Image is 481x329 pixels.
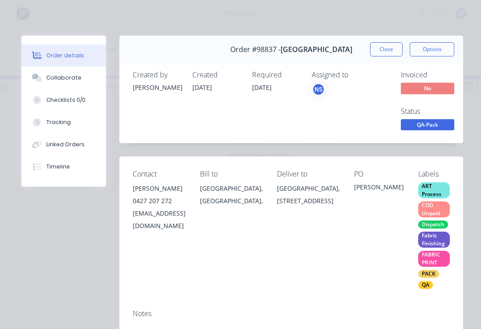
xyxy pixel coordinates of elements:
div: Invoiced [401,71,468,79]
button: NS [312,83,325,96]
div: Required [252,71,301,79]
button: Order details [21,44,106,67]
button: Collaborate [21,67,106,89]
span: No [401,83,454,94]
div: Tracking [46,118,71,126]
div: FABRIC PRINT [418,251,450,267]
button: QA-Pack [401,119,454,132]
div: [GEOGRAPHIC_DATA], [STREET_ADDRESS] [277,182,340,207]
button: Options [410,42,454,56]
div: PACK [418,270,439,278]
div: Contact [133,170,186,178]
div: Labels [418,170,450,178]
div: [PERSON_NAME] [354,182,404,195]
div: COD Unpaid [418,201,450,217]
div: Checklists 0/0 [46,96,86,104]
div: PO [354,170,404,178]
div: Created by [133,71,182,79]
div: Bill to [200,170,263,178]
div: [EMAIL_ADDRESS][DOMAIN_NAME] [133,207,186,232]
span: [DATE] [252,83,272,92]
span: Order #98837 - [230,45,281,54]
button: Timeline [21,156,106,178]
div: QA [418,281,433,289]
div: [PERSON_NAME]0427 207 272[EMAIL_ADDRESS][DOMAIN_NAME] [133,182,186,232]
div: Order details [46,52,84,60]
div: Fabric Finishing [418,232,450,248]
button: Checklists 0/0 [21,89,106,111]
div: Deliver to [277,170,340,178]
div: [GEOGRAPHIC_DATA], [GEOGRAPHIC_DATA], [200,182,263,207]
button: Linked Orders [21,133,106,156]
span: QA-Pack [401,119,454,130]
div: Notes [133,309,450,318]
div: Assigned to [312,71,401,79]
div: [GEOGRAPHIC_DATA], [STREET_ADDRESS] [277,182,340,211]
div: Status [401,107,468,116]
div: ART Process [418,182,450,198]
span: [DATE] [192,83,212,92]
div: Timeline [46,163,70,171]
div: 0427 207 272 [133,195,186,207]
div: [PERSON_NAME] [133,83,182,92]
button: Tracking [21,111,106,133]
span: [GEOGRAPHIC_DATA] [281,45,352,54]
div: Linked Orders [46,140,85,148]
div: Created [192,71,241,79]
button: Close [370,42,403,56]
div: Dispatch [418,221,448,229]
div: Collaborate [46,74,82,82]
div: [GEOGRAPHIC_DATA], [GEOGRAPHIC_DATA], [200,182,263,211]
div: [PERSON_NAME] [133,182,186,195]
